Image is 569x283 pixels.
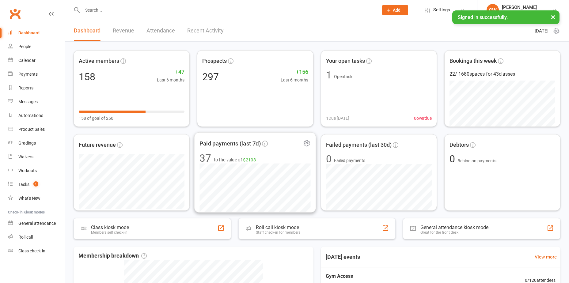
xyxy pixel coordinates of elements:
span: 0 overdue [414,115,432,122]
span: Prospects [202,57,227,66]
a: Attendance [146,20,175,41]
div: 297 [202,72,219,82]
span: Your open tasks [326,57,365,66]
span: Bookings this week [450,57,497,66]
span: Open task [334,74,352,79]
a: Workouts [8,164,65,178]
span: [DATE] [535,27,548,35]
span: 0 [450,153,457,165]
div: Gradings [18,141,36,145]
a: People [8,40,65,54]
div: 0 [326,154,332,164]
h3: [DATE] events [321,251,365,262]
span: Signed in successfully. [458,14,508,20]
div: [PERSON_NAME] [502,5,537,10]
div: General attendance kiosk mode [420,225,488,230]
span: to the value of [214,156,256,164]
div: Payments [18,72,38,77]
div: Members self check-in [91,230,129,235]
div: Roll call kiosk mode [256,225,300,230]
span: $2103 [243,157,256,162]
a: Class kiosk mode [8,244,65,258]
span: Gym Access [326,272,404,280]
div: Workouts [18,168,37,173]
span: Active members [79,57,119,66]
div: Staff check-in for members [256,230,300,235]
div: Product Sales [18,127,45,132]
span: Failed payments [334,157,365,164]
span: 1 Due [DATE] [326,115,349,122]
div: Great for the front desk [420,230,488,235]
a: Automations [8,109,65,123]
div: Calendar [18,58,36,63]
a: Dashboard [74,20,101,41]
span: Failed payments (last 30d) [326,141,392,149]
div: Automations [18,113,43,118]
span: Add [393,8,400,13]
a: Calendar [8,54,65,67]
div: What's New [18,196,40,201]
div: 37 [200,153,211,164]
div: CW [487,4,499,16]
span: Last 6 months [157,77,184,83]
div: People [18,44,31,49]
button: Add [382,5,408,15]
span: Paid payments (last 7d) [200,139,261,148]
div: 158 [79,72,95,82]
div: Waivers [18,154,33,159]
span: Behind on payments [457,158,496,163]
span: Settings [433,3,450,17]
a: Clubworx [7,6,23,21]
div: Class check-in [18,248,45,253]
a: Tasks 1 [8,178,65,191]
a: Waivers [8,150,65,164]
div: Dashboard [18,30,40,35]
span: Future revenue [79,141,116,149]
a: Dashboard [8,26,65,40]
div: Reports [18,85,33,90]
div: Class kiosk mode [91,225,129,230]
div: Tasks [18,182,29,187]
a: Revenue [113,20,134,41]
a: Payments [8,67,65,81]
div: 1 [326,70,332,80]
div: 22 / 1680 spaces for 43 classes [450,70,555,78]
div: General attendance [18,221,56,226]
span: Last 6 months [281,77,308,83]
a: What's New [8,191,65,205]
a: Messages [8,95,65,109]
a: Recent Activity [187,20,224,41]
span: 158 of goal of 250 [79,115,113,122]
input: Search... [81,6,374,14]
span: +156 [281,68,308,77]
a: General attendance kiosk mode [8,217,65,230]
a: Roll call [8,230,65,244]
span: +47 [157,68,184,77]
span: Debtors [450,141,469,149]
div: Story Martial Arts [502,10,537,16]
a: Product Sales [8,123,65,136]
a: Reports [8,81,65,95]
a: Gradings [8,136,65,150]
div: Roll call [18,235,33,240]
div: Messages [18,99,38,104]
span: 1 [33,181,38,187]
a: View more [535,253,557,261]
span: Membership breakdown [78,251,147,260]
button: × [548,10,559,24]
